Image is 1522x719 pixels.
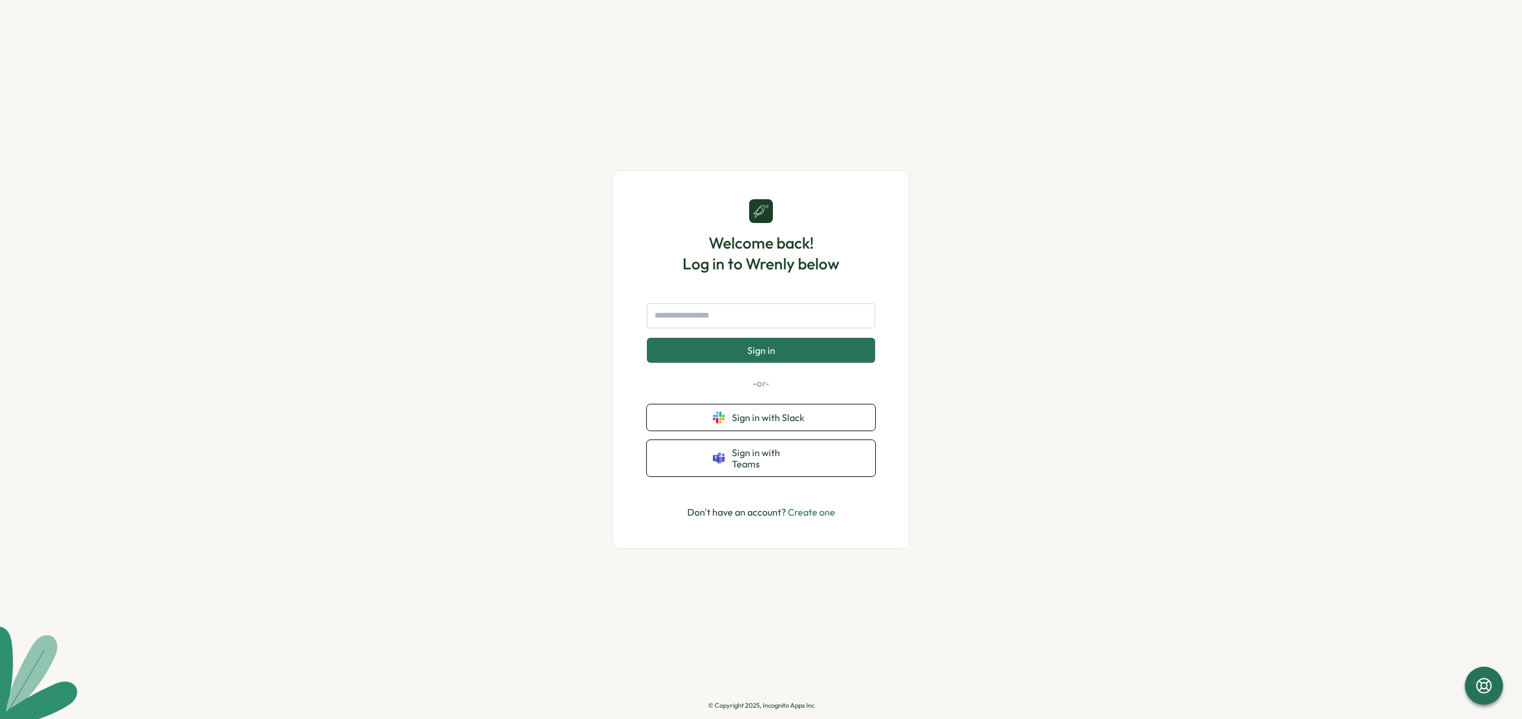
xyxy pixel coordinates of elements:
[647,377,875,390] p: -or-
[647,404,875,431] button: Sign in with Slack
[788,506,835,518] a: Create one
[732,412,809,423] span: Sign in with Slack
[732,447,809,469] span: Sign in with Teams
[647,338,875,363] button: Sign in
[683,233,839,274] h1: Welcome back! Log in to Wrenly below
[708,702,815,709] p: © Copyright 2025, Incognito Apps Inc
[747,345,775,356] span: Sign in
[647,440,875,476] button: Sign in with Teams
[687,505,835,520] p: Don't have an account?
